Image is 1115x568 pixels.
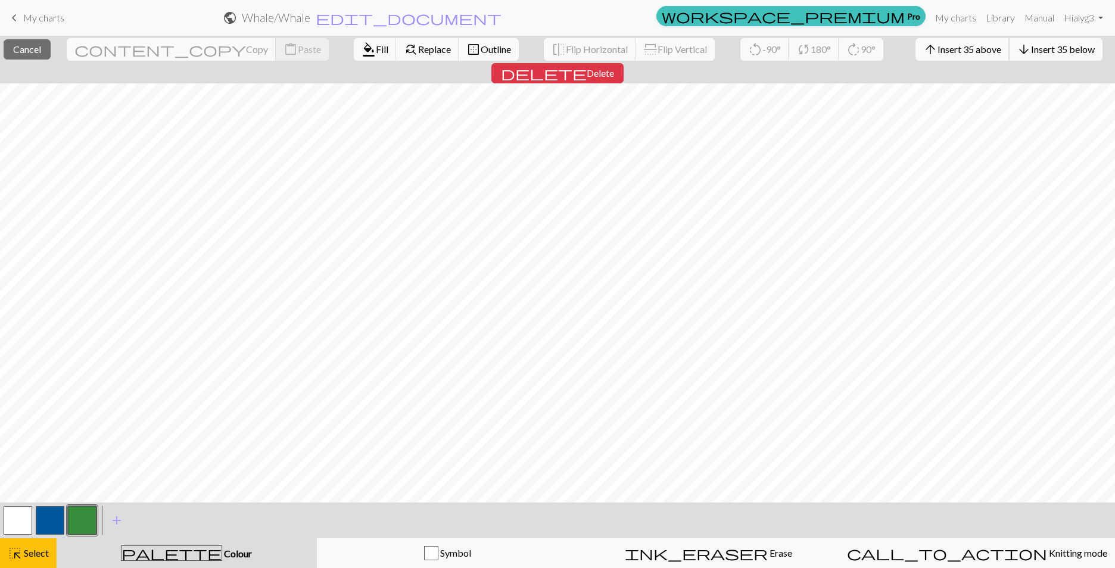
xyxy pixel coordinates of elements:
button: Insert 35 below [1009,38,1102,61]
span: border_outer [466,41,481,58]
span: 180° [811,43,831,55]
span: Erase [768,547,792,558]
span: Symbol [438,547,471,558]
button: -90° [740,38,789,61]
button: Knitting mode [839,538,1115,568]
span: public [223,10,237,26]
a: Library [981,6,1020,30]
span: flip [552,41,566,58]
span: Flip Horizontal [566,43,628,55]
button: Erase [578,538,839,568]
button: Cancel [4,39,51,60]
h2: Whale / Whale [242,11,310,24]
a: My charts [930,6,981,30]
button: Fill [354,38,397,61]
button: 90° [839,38,883,61]
button: Copy [67,38,276,61]
button: Insert 35 above [915,38,1010,61]
span: Delete [587,67,614,79]
button: Replace [396,38,459,61]
button: Flip Vertical [636,38,715,61]
span: Copy [246,43,268,55]
span: My charts [23,12,64,23]
span: palette [122,545,222,561]
button: 180° [789,38,839,61]
button: Delete [491,63,624,83]
a: My charts [7,8,64,28]
span: flip [642,42,659,57]
span: Flip Vertical [658,43,707,55]
button: Outline [459,38,519,61]
span: arrow_downward [1017,41,1031,58]
span: sync [796,41,811,58]
span: Insert 35 below [1031,43,1095,55]
span: Cancel [13,43,41,55]
span: Insert 35 above [938,43,1001,55]
span: workspace_premium [662,8,905,24]
a: Manual [1020,6,1059,30]
span: rotate_right [846,41,861,58]
span: rotate_left [748,41,762,58]
button: Flip Horizontal [544,38,636,61]
span: arrow_upward [923,41,938,58]
span: -90° [762,43,781,55]
button: Symbol [317,538,578,568]
span: format_color_fill [362,41,376,58]
span: Outline [481,43,511,55]
span: Replace [418,43,451,55]
span: highlight_alt [8,545,22,561]
span: Colour [222,548,252,559]
span: delete [501,65,587,82]
span: keyboard_arrow_left [7,10,21,26]
span: add [110,512,124,529]
span: edit_document [316,10,502,26]
a: Pro [656,6,926,26]
span: ink_eraser [625,545,768,561]
span: find_replace [404,41,418,58]
a: Hialyg3 [1059,6,1108,30]
button: Colour [57,538,317,568]
span: 90° [861,43,876,55]
span: content_copy [74,41,246,58]
span: Fill [376,43,388,55]
span: Select [22,547,49,558]
span: Knitting mode [1047,547,1107,558]
span: call_to_action [847,545,1047,561]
